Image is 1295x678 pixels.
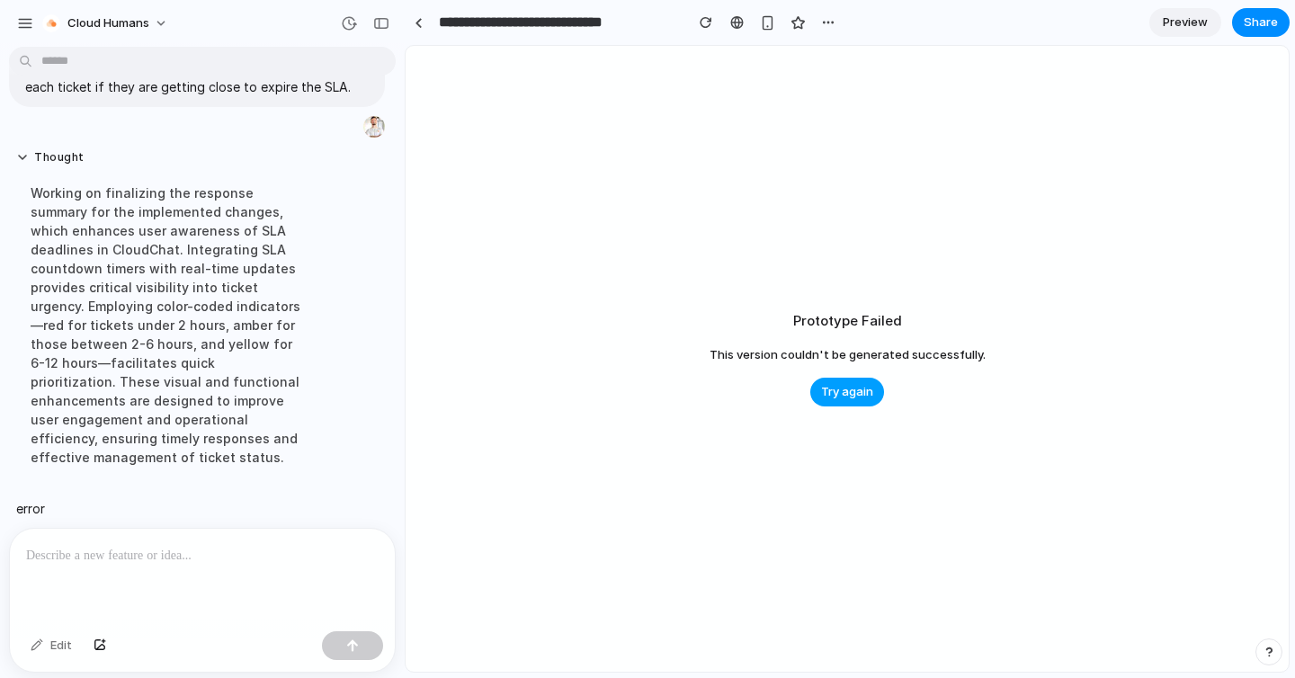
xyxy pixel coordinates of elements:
[1244,13,1278,31] span: Share
[810,378,884,406] button: Try again
[710,346,986,364] span: This version couldn't be generated successfully.
[821,383,873,401] span: Try again
[1163,13,1208,31] span: Preview
[67,14,149,32] span: Cloud Humans
[16,499,45,518] p: error
[793,311,902,332] h2: Prototype Failed
[1149,8,1221,37] a: Preview
[16,173,317,477] div: Working on finalizing the response summary for the implemented changes, which enhances user aware...
[1232,8,1290,37] button: Share
[35,9,177,38] button: Cloud Humans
